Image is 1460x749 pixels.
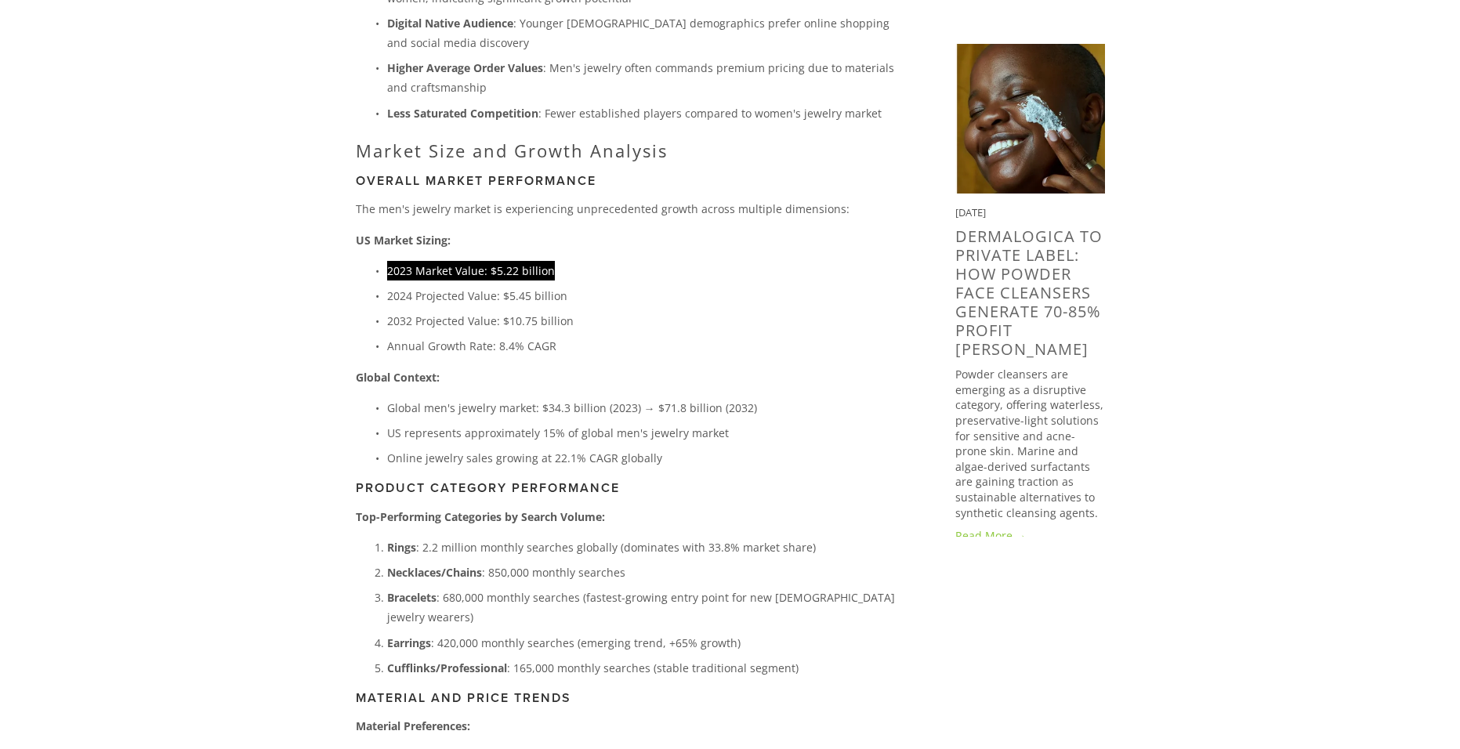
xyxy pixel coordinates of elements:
[955,205,986,219] time: [DATE]
[356,173,905,188] h3: Overall Market Performance
[387,336,905,356] p: Annual Growth Rate: 8.4% CAGR
[955,226,1103,360] a: Dermalogica to Private Label: How Powder Face Cleansers Generate 70-85% Profit [PERSON_NAME]
[387,660,507,675] strong: Cufflinks/Professional
[387,633,905,653] p: : 420,000 monthly searches (emerging trend, +65% growth)
[387,103,905,123] p: : Fewer established players compared to women's jewelry market
[387,540,416,555] strong: Rings
[387,423,905,443] p: US represents approximately 15% of global men's jewelry market
[356,140,905,161] h2: Market Size and Growth Analysis
[387,448,905,468] p: Online jewelry sales growing at 22.1% CAGR globally
[387,563,905,582] p: : 850,000 monthly searches
[356,690,905,705] h3: Material and Price Trends
[955,44,1105,194] img: Dermalogica to Private Label: How Powder Face Cleansers Generate 70-85% Profit Margins
[356,480,905,495] h3: Product Category Performance
[387,286,905,306] p: 2024 Projected Value: $5.45 billion
[387,590,437,605] strong: Bracelets
[387,261,905,280] p: 2023 Market Value: $5.22 billion
[387,60,543,75] strong: Higher Average Order Values
[387,588,905,627] p: : 680,000 monthly searches (fastest-growing entry point for new [DEMOGRAPHIC_DATA] jewelry wearers)
[387,565,482,580] strong: Necklaces/Chains
[955,528,1105,544] a: Read More →
[387,658,905,678] p: : 165,000 monthly searches (stable traditional segment)
[356,509,605,524] strong: Top-Performing Categories by Search Volume:
[387,106,538,121] strong: Less Saturated Competition
[387,13,905,52] p: : Younger [DEMOGRAPHIC_DATA] demographics prefer online shopping and social media discovery
[356,718,470,733] strong: Material Preferences:
[955,367,1105,520] p: Powder cleansers are emerging as a disruptive category, offering waterless, preservative-light so...
[356,370,440,385] strong: Global Context:
[387,635,431,650] strong: Earrings
[356,233,451,248] strong: US Market Sizing:
[387,398,905,418] p: Global men's jewelry market: $34.3 billion (2023) → $71.8 billion (2032)
[356,199,905,219] p: The men's jewelry market is experiencing unprecedented growth across multiple dimensions:
[387,16,513,31] strong: Digital Native Audience
[387,537,905,557] p: : 2.2 million monthly searches globally (dominates with 33.8% market share)
[387,58,905,97] p: : Men's jewelry often commands premium pricing due to materials and craftsmanship
[387,311,905,331] p: 2032 Projected Value: $10.75 billion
